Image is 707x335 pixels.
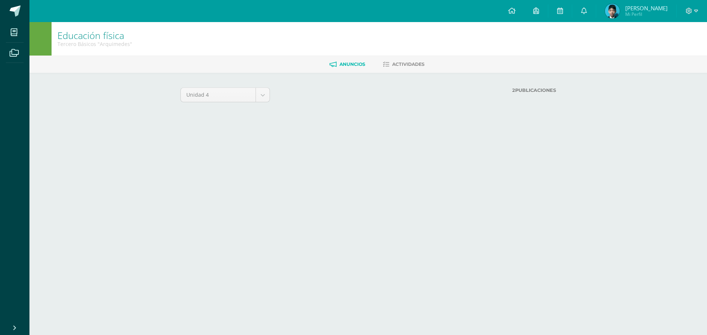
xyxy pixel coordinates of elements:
[181,88,270,102] a: Unidad 4
[340,88,556,93] label: Publicaciones
[330,58,365,70] a: Anuncios
[512,88,515,93] strong: 2
[383,58,425,70] a: Actividades
[57,40,132,47] div: Tercero Básicos 'Arquimedes'
[392,61,425,67] span: Actividades
[57,30,132,40] h1: Educación física
[340,61,365,67] span: Anuncios
[625,4,668,12] span: [PERSON_NAME]
[57,29,124,42] a: Educación física
[186,88,250,102] span: Unidad 4
[625,11,668,17] span: Mi Perfil
[605,4,620,18] img: 428d5fe3fc261c759afa9c160bcc9ee0.png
